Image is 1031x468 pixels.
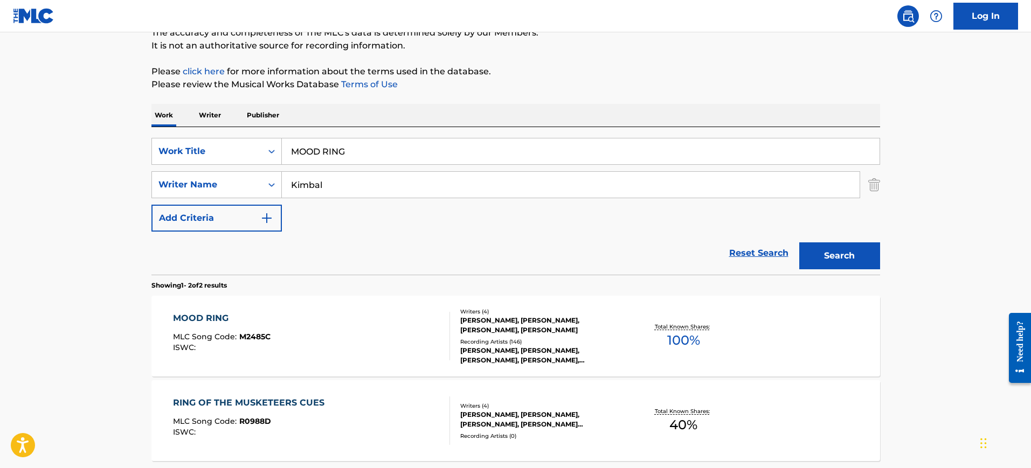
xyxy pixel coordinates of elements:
img: 9d2ae6d4665cec9f34b9.svg [260,212,273,225]
span: MLC Song Code : [173,332,239,341]
span: M2485C [239,332,271,341]
button: Add Criteria [151,205,282,232]
a: click here [183,66,225,76]
div: Recording Artists ( 146 ) [460,338,623,346]
div: Drag [980,427,987,459]
span: MLC Song Code : [173,416,239,426]
img: Delete Criterion [868,171,880,198]
a: RING OF THE MUSKETEERS CUESMLC Song Code:R0988DISWC:Writers (4)[PERSON_NAME], [PERSON_NAME], [PER... [151,380,880,461]
img: search [902,10,915,23]
div: Writer Name [158,178,255,191]
a: Log In [953,3,1018,30]
a: MOOD RINGMLC Song Code:M2485CISWC:Writers (4)[PERSON_NAME], [PERSON_NAME], [PERSON_NAME], [PERSON... [151,296,880,376]
div: Work Title [158,145,255,158]
span: R0988D [239,416,271,426]
p: Total Known Shares: [655,407,712,415]
div: Recording Artists ( 0 ) [460,432,623,440]
p: Publisher [244,104,282,127]
span: ISWC : [173,343,198,352]
p: Please for more information about the terms used in the database. [151,65,880,78]
span: 100 % [667,331,700,350]
img: help [930,10,943,23]
div: [PERSON_NAME], [PERSON_NAME], [PERSON_NAME], [PERSON_NAME] [460,316,623,335]
iframe: Chat Widget [977,416,1031,468]
p: Total Known Shares: [655,323,712,331]
span: 40 % [669,415,697,435]
p: It is not an authoritative source for recording information. [151,39,880,52]
a: Terms of Use [339,79,398,89]
p: The accuracy and completeness of The MLC's data is determined solely by our Members. [151,26,880,39]
div: Writers ( 4 ) [460,308,623,316]
p: Showing 1 - 2 of 2 results [151,281,227,290]
div: Writers ( 4 ) [460,402,623,410]
div: Help [925,5,947,27]
div: RING OF THE MUSKETEERS CUES [173,396,330,409]
iframe: Resource Center [1001,305,1031,392]
a: Reset Search [724,241,794,265]
img: MLC Logo [13,8,54,24]
p: Work [151,104,176,127]
div: MOOD RING [173,312,271,325]
button: Search [799,242,880,269]
p: Writer [196,104,224,127]
form: Search Form [151,138,880,275]
div: [PERSON_NAME], [PERSON_NAME], [PERSON_NAME], [PERSON_NAME], [PERSON_NAME] [460,346,623,365]
span: ISWC : [173,427,198,437]
a: Public Search [897,5,919,27]
div: [PERSON_NAME], [PERSON_NAME], [PERSON_NAME], [PERSON_NAME][DEMOGRAPHIC_DATA] [460,410,623,429]
p: Please review the Musical Works Database [151,78,880,91]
